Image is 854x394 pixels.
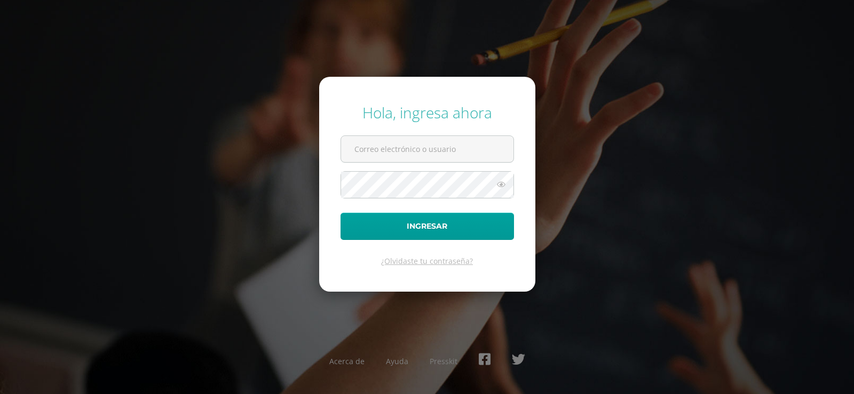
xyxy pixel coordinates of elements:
button: Ingresar [341,213,514,240]
input: Correo electrónico o usuario [341,136,513,162]
div: Hola, ingresa ahora [341,102,514,123]
a: Presskit [430,356,457,366]
a: Ayuda [386,356,408,366]
a: ¿Olvidaste tu contraseña? [381,256,473,266]
a: Acerca de [329,356,365,366]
